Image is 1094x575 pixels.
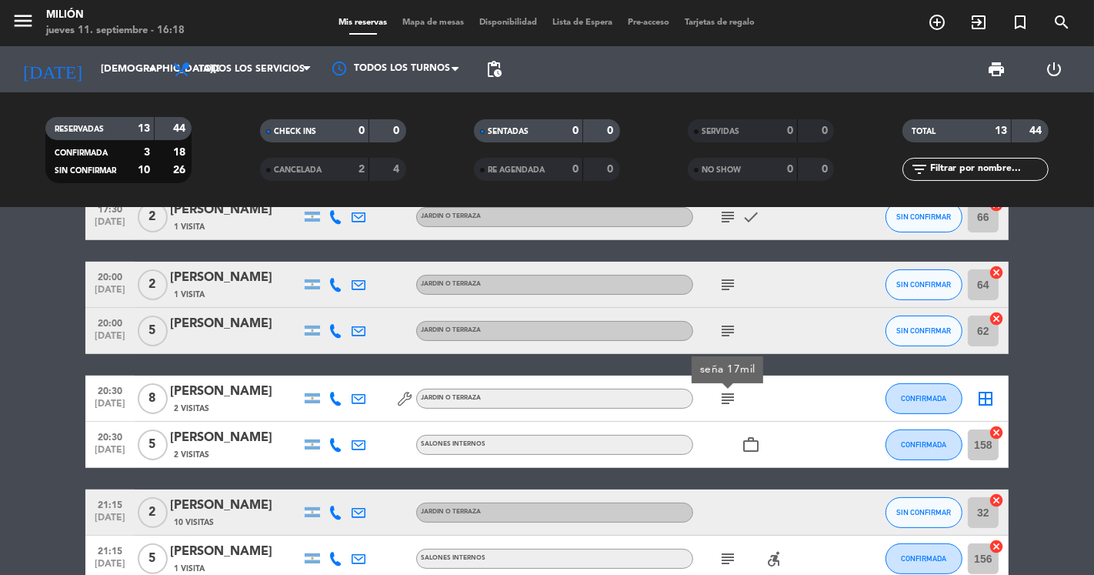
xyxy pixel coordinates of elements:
[138,430,168,460] span: 5
[393,125,402,136] strong: 0
[488,128,529,135] span: SENTADAS
[173,165,188,176] strong: 26
[138,543,168,574] span: 5
[621,18,678,27] span: Pre-acceso
[1029,125,1045,136] strong: 44
[138,383,168,414] span: 8
[138,316,168,346] span: 5
[989,311,1004,326] i: cancel
[886,497,962,528] button: SIN CONFIRMAR
[572,125,579,136] strong: 0
[174,563,205,575] span: 1 Visita
[170,496,301,516] div: [PERSON_NAME]
[902,394,947,403] span: CONFIRMADA
[138,165,150,176] strong: 10
[787,164,793,175] strong: 0
[886,383,962,414] button: CONFIRMADA
[608,125,617,136] strong: 0
[702,166,741,174] span: NO SHOW
[91,285,129,303] span: [DATE]
[702,128,739,135] span: SERVIDAS
[822,125,831,136] strong: 0
[173,147,188,158] strong: 18
[421,281,481,287] span: JARDIN o TERRAZA
[929,161,1048,178] input: Filtrar por nombre...
[274,128,316,135] span: CHECK INS
[91,445,129,463] span: [DATE]
[886,202,962,232] button: SIN CONFIRMAR
[897,212,952,221] span: SIN CONFIRMAR
[173,123,188,134] strong: 44
[719,208,737,226] i: subject
[46,23,185,38] div: jueves 11. septiembre - 16:18
[393,164,402,175] strong: 4
[421,213,481,219] span: JARDIN o TERRAZA
[765,550,783,568] i: accessible_forward
[12,9,35,38] button: menu
[608,164,617,175] strong: 0
[969,13,988,32] i: exit_to_app
[46,8,185,23] div: Milión
[902,554,947,563] span: CONFIRMADA
[912,128,936,135] span: TOTAL
[91,399,129,416] span: [DATE]
[170,428,301,448] div: [PERSON_NAME]
[472,18,545,27] span: Disponibilidad
[995,125,1007,136] strong: 13
[700,362,755,378] div: seña 17mil
[91,381,129,399] span: 20:30
[138,123,150,134] strong: 13
[910,160,929,179] i: filter_list
[91,313,129,331] span: 20:00
[886,543,962,574] button: CONFIRMADA
[989,539,1004,554] i: cancel
[55,149,108,157] span: CONFIRMADA
[332,18,395,27] span: Mis reservas
[198,64,305,75] span: Todos los servicios
[787,125,793,136] strong: 0
[12,52,93,86] i: [DATE]
[170,268,301,288] div: [PERSON_NAME]
[719,276,737,294] i: subject
[989,425,1004,440] i: cancel
[170,542,301,562] div: [PERSON_NAME]
[170,200,301,220] div: [PERSON_NAME]
[91,199,129,217] span: 17:30
[719,550,737,568] i: subject
[91,495,129,513] span: 21:15
[138,202,168,232] span: 2
[1045,60,1063,79] i: power_settings_new
[138,269,168,300] span: 2
[989,265,1004,280] i: cancel
[421,555,485,561] span: SALONES INTERNOS
[174,403,209,415] span: 2 Visitas
[170,382,301,402] div: [PERSON_NAME]
[488,166,545,174] span: RE AGENDADA
[572,164,579,175] strong: 0
[91,427,129,445] span: 20:30
[55,167,116,175] span: SIN CONFIRMAR
[886,430,962,460] button: CONFIRMADA
[274,166,322,174] span: CANCELADA
[359,164,365,175] strong: 2
[91,513,129,530] span: [DATE]
[421,509,481,515] span: JARDIN o TERRAZA
[55,125,104,133] span: RESERVADAS
[719,322,737,340] i: subject
[395,18,472,27] span: Mapa de mesas
[902,440,947,449] span: CONFIRMADA
[897,280,952,289] span: SIN CONFIRMAR
[897,326,952,335] span: SIN CONFIRMAR
[174,221,205,233] span: 1 Visita
[421,327,481,333] span: JARDIN o TERRAZA
[1026,46,1083,92] div: LOG OUT
[144,147,150,158] strong: 3
[976,389,995,408] i: border_all
[897,508,952,516] span: SIN CONFIRMAR
[91,217,129,235] span: [DATE]
[91,541,129,559] span: 21:15
[359,125,365,136] strong: 0
[742,208,760,226] i: check
[886,316,962,346] button: SIN CONFIRMAR
[545,18,621,27] span: Lista de Espera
